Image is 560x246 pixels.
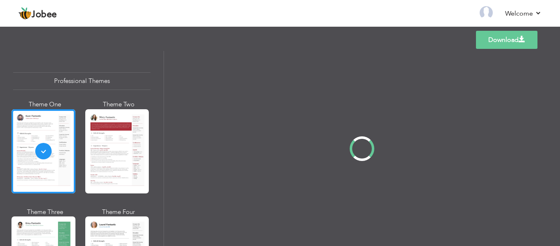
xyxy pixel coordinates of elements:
a: Download [476,31,537,49]
a: Welcome [505,9,542,18]
span: Jobee [32,10,57,19]
img: jobee.io [18,7,32,20]
img: Profile Img [480,6,493,19]
a: Jobee [18,7,57,20]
